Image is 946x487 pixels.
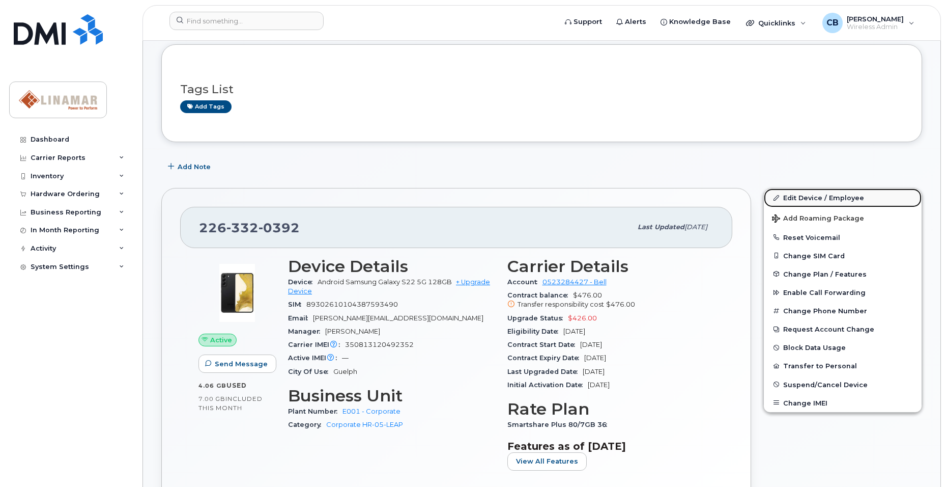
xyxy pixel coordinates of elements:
[342,354,349,362] span: —
[764,338,922,357] button: Block Data Usage
[847,15,904,23] span: [PERSON_NAME]
[507,291,573,299] span: Contract balance
[288,408,342,415] span: Plant Number
[542,278,607,286] a: 0523284427 - Bell
[764,302,922,320] button: Change Phone Number
[169,12,324,30] input: Find something...
[207,262,268,323] img: image20231002-3703462-1qw5fnl.jpeg
[198,395,263,412] span: included this month
[772,214,864,224] span: Add Roaming Package
[507,278,542,286] span: Account
[653,12,738,32] a: Knowledge Base
[345,341,414,348] span: 350813120492352
[764,247,922,265] button: Change SIM Card
[568,314,597,322] span: $426.00
[826,17,839,29] span: CB
[198,395,225,402] span: 7.00 GB
[288,328,325,335] span: Manager
[764,394,922,412] button: Change IMEI
[288,387,495,405] h3: Business Unit
[684,223,707,231] span: [DATE]
[783,270,867,278] span: Change Plan / Features
[507,341,580,348] span: Contract Start Date
[507,291,714,310] span: $476.00
[288,314,313,322] span: Email
[580,341,602,348] span: [DATE]
[507,421,612,428] span: Smartshare Plus 80/7GB 36
[583,368,605,375] span: [DATE]
[606,301,635,308] span: $476.00
[180,83,903,96] h3: Tags List
[739,13,813,33] div: Quicklinks
[764,207,922,228] button: Add Roaming Package
[288,341,345,348] span: Carrier IMEI
[764,188,922,207] a: Edit Device / Employee
[507,354,584,362] span: Contract Expiry Date
[625,17,646,27] span: Alerts
[764,357,922,375] button: Transfer to Personal
[306,301,398,308] span: 89302610104387593490
[226,220,259,235] span: 332
[764,375,922,394] button: Suspend/Cancel Device
[288,354,342,362] span: Active IMEI
[507,381,588,389] span: Initial Activation Date
[764,265,922,283] button: Change Plan / Features
[288,257,495,276] h3: Device Details
[199,220,300,235] span: 226
[764,228,922,247] button: Reset Voicemail
[574,17,602,27] span: Support
[609,12,653,32] a: Alerts
[638,223,684,231] span: Last updated
[326,421,403,428] a: Corporate HR-05-LEAP
[198,355,276,373] button: Send Message
[259,220,300,235] span: 0392
[563,328,585,335] span: [DATE]
[584,354,606,362] span: [DATE]
[215,359,268,369] span: Send Message
[288,278,318,286] span: Device
[847,23,904,31] span: Wireless Admin
[178,162,211,172] span: Add Note
[313,314,483,322] span: [PERSON_NAME][EMAIL_ADDRESS][DOMAIN_NAME]
[815,13,922,33] div: Charlene Billings
[342,408,400,415] a: E001 - Corporate
[507,257,714,276] h3: Carrier Details
[180,100,232,113] a: Add tags
[516,456,578,466] span: View All Features
[518,301,604,308] span: Transfer responsibility cost
[325,328,380,335] span: [PERSON_NAME]
[783,289,866,296] span: Enable Call Forwarding
[288,421,326,428] span: Category
[198,382,226,389] span: 4.06 GB
[318,278,452,286] span: Android Samsung Galaxy S22 5G 128GB
[764,320,922,338] button: Request Account Change
[758,19,795,27] span: Quicklinks
[507,328,563,335] span: Eligibility Date
[507,452,587,471] button: View All Features
[764,283,922,302] button: Enable Call Forwarding
[161,157,219,176] button: Add Note
[507,368,583,375] span: Last Upgraded Date
[507,440,714,452] h3: Features as of [DATE]
[783,381,868,388] span: Suspend/Cancel Device
[288,368,333,375] span: City Of Use
[288,301,306,308] span: SIM
[226,382,247,389] span: used
[669,17,731,27] span: Knowledge Base
[507,400,714,418] h3: Rate Plan
[558,12,609,32] a: Support
[588,381,610,389] span: [DATE]
[210,335,232,345] span: Active
[507,314,568,322] span: Upgrade Status
[333,368,357,375] span: Guelph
